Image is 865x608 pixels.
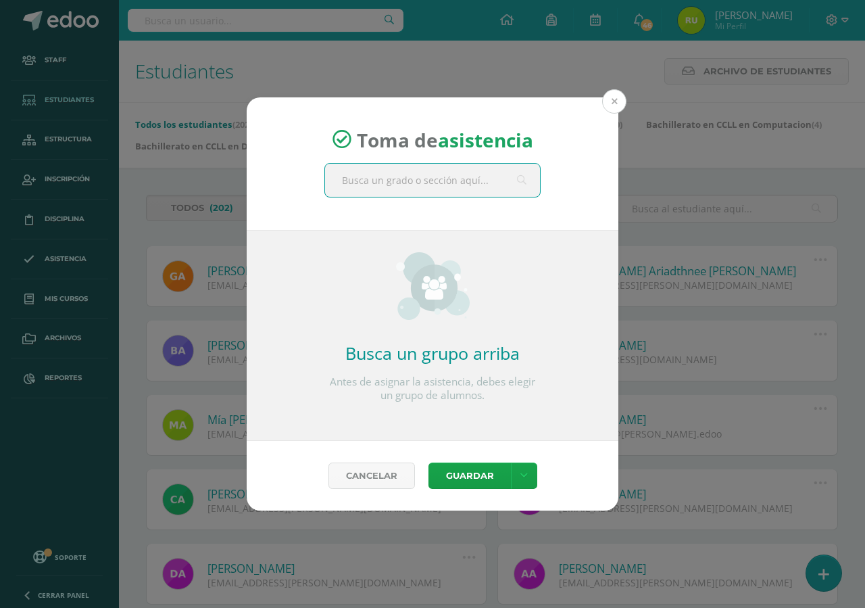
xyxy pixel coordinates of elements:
[428,463,511,489] button: Guardar
[438,126,533,152] strong: asistencia
[328,463,415,489] a: Cancelar
[325,164,540,197] input: Busca un grado o sección aquí...
[324,375,541,402] p: Antes de asignar la asistencia, debes elegir un grupo de alumnos.
[324,342,541,365] h2: Busca un grupo arriba
[602,89,626,114] button: Close (Esc)
[396,252,470,320] img: groups_small.png
[357,126,533,152] span: Toma de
